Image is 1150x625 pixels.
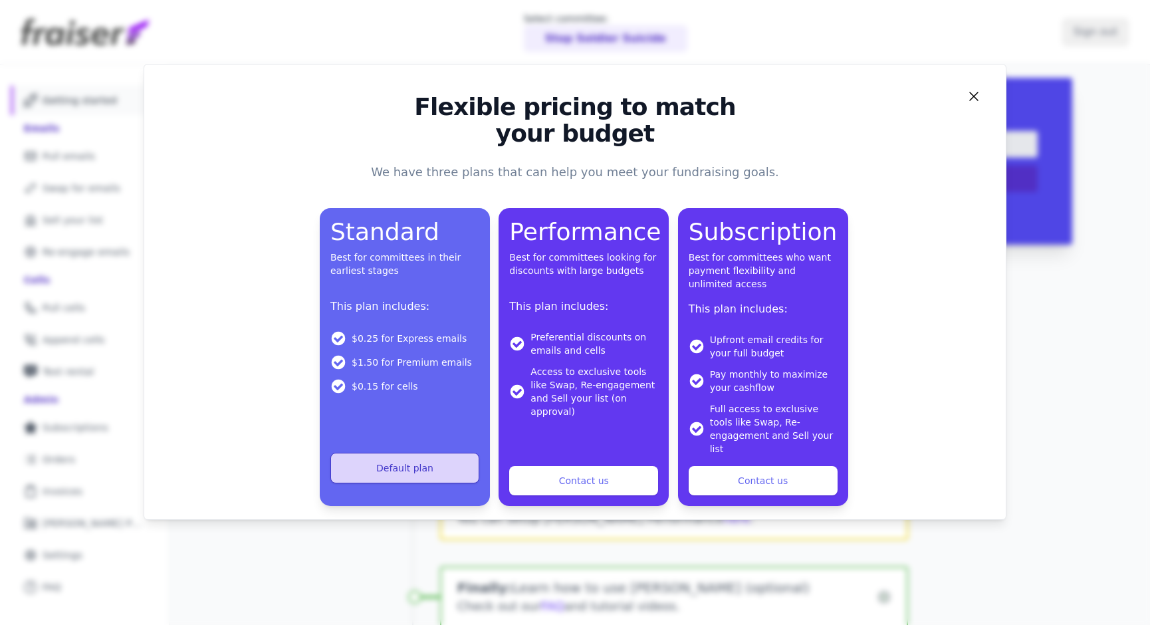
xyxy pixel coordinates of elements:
[689,301,838,317] p: This plan includes:
[966,88,982,104] button: Close
[509,466,658,495] a: Contact us
[509,365,658,418] li: Access to exclusive tools like Swap, Re-engagement and Sell your list (on approval)
[689,402,838,455] li: Full access to exclusive tools like Swap, Re-engagement and Sell your list
[689,368,838,394] li: Pay monthly to maximize your cashflow
[509,330,658,357] li: Preferential discounts on emails and cells
[330,354,479,370] li: $1.50 for Premium emails
[330,251,479,277] p: Best for committees in their earliest stages
[352,163,798,182] p: We have three plans that can help you meet your fundraising goals.
[330,330,479,346] li: $0.25 for Express emails
[689,251,838,291] p: Best for committees who want payment flexibility and unlimited access
[509,219,661,245] p: Performance
[414,93,735,147] span: Flexible pricing to match your budget
[330,453,479,483] button: Default plan
[509,251,658,277] p: Best for committees looking for discounts with large budgets
[330,299,479,314] p: This plan includes:
[330,378,479,394] li: $0.15 for cells
[689,333,838,360] li: Upfront email credits for your full budget
[689,466,838,495] a: Contact us
[330,219,439,245] p: Standard
[509,299,658,314] p: This plan includes:
[689,219,838,245] p: Subscription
